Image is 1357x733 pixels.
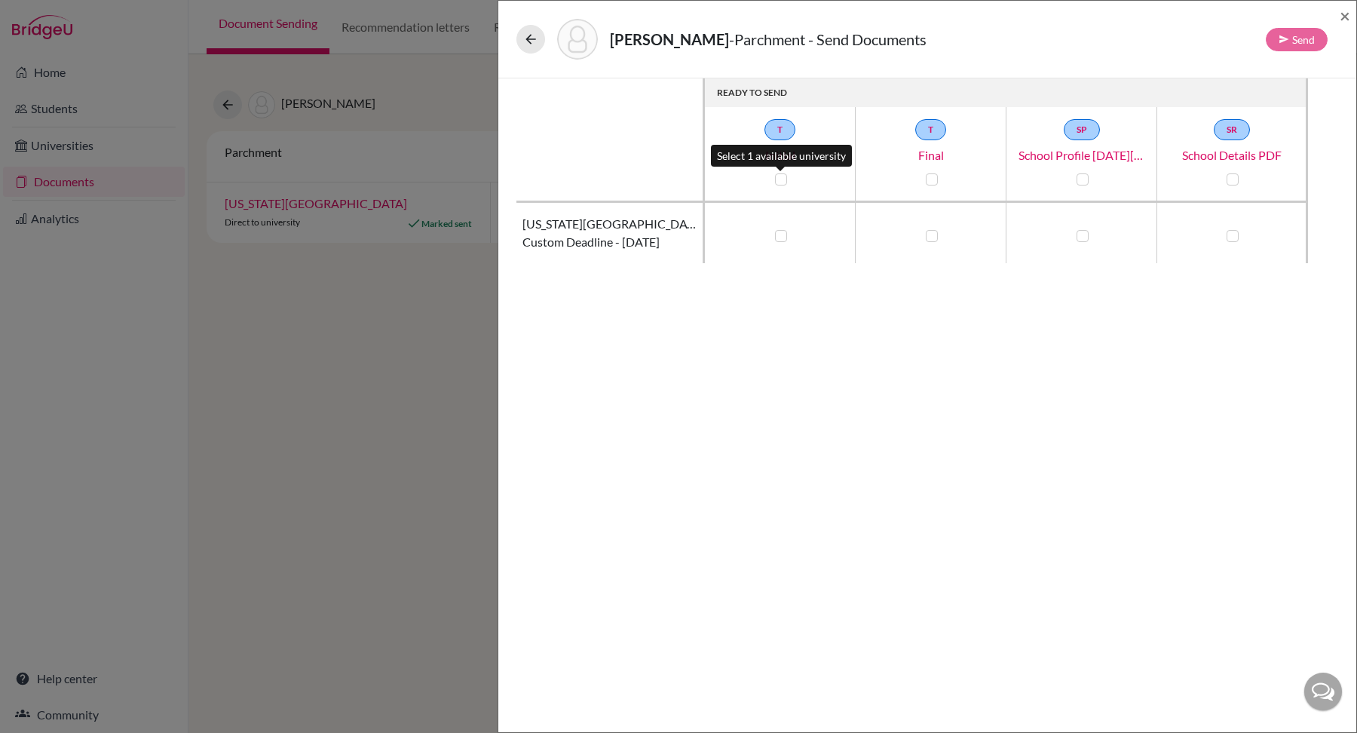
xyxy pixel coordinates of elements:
span: [US_STATE][GEOGRAPHIC_DATA] [522,215,697,233]
th: READY TO SEND [705,78,1308,107]
a: School Details PDF [1156,146,1307,164]
span: Help [35,11,66,24]
a: SP [1064,119,1100,140]
a: T [764,119,795,140]
button: Send [1266,28,1328,51]
button: Close [1340,7,1350,25]
div: Select 1 available university [711,145,852,167]
span: × [1340,5,1350,26]
a: T [915,119,946,140]
a: Final [856,146,1006,164]
a: SR [1214,119,1250,140]
a: School Profile [DATE][DOMAIN_NAME][DATE]_wide [1006,146,1157,164]
span: Custom deadline - [DATE] [522,233,660,251]
span: - Parchment - Send Documents [729,30,927,48]
strong: [PERSON_NAME] [610,30,729,48]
